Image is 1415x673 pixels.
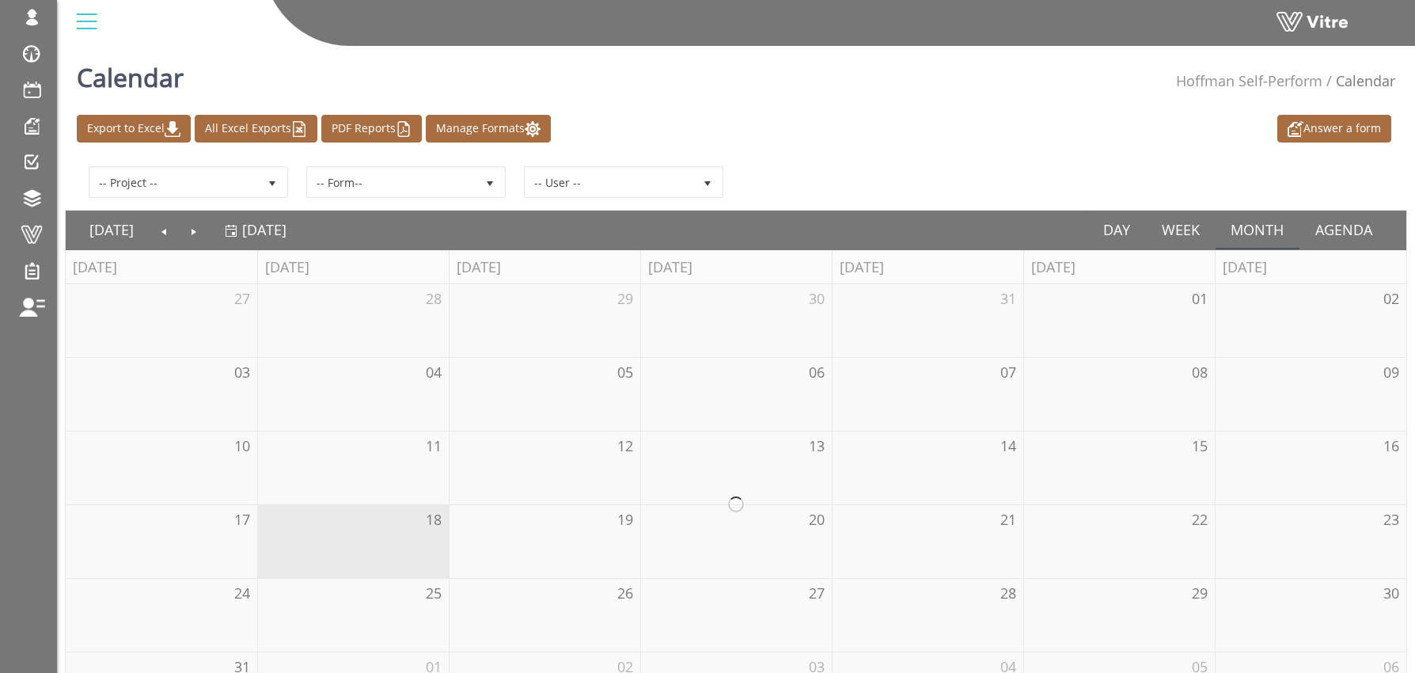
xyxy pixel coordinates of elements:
[165,121,180,137] img: cal_download.png
[242,220,286,239] span: [DATE]
[321,115,422,143] a: PDF Reports
[1216,211,1300,248] a: Month
[1277,115,1391,143] a: Answer a form
[1322,71,1395,92] li: Calendar
[257,250,449,284] th: [DATE]
[308,168,476,196] span: -- Form--
[77,115,191,143] a: Export to Excel
[150,211,180,248] a: Previous
[1299,211,1388,248] a: Agenda
[449,250,640,284] th: [DATE]
[693,168,722,196] span: select
[1146,211,1216,248] a: Week
[426,115,551,143] a: Manage Formats
[179,211,209,248] a: Next
[291,121,307,137] img: cal_excel.png
[1288,121,1303,137] img: appointment_white2.png
[66,250,257,284] th: [DATE]
[640,250,832,284] th: [DATE]
[225,211,286,248] a: [DATE]
[525,168,693,196] span: -- User --
[1087,211,1146,248] a: Day
[1023,250,1215,284] th: [DATE]
[476,168,504,196] span: select
[1215,250,1406,284] th: [DATE]
[1176,71,1322,90] a: Hoffman Self-Perform
[74,211,150,248] a: [DATE]
[77,40,184,107] h1: Calendar
[396,121,412,137] img: cal_pdf.png
[258,168,286,196] span: select
[195,115,317,143] a: All Excel Exports
[90,168,258,196] span: -- Project --
[525,121,541,137] img: cal_settings.png
[832,250,1023,284] th: [DATE]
